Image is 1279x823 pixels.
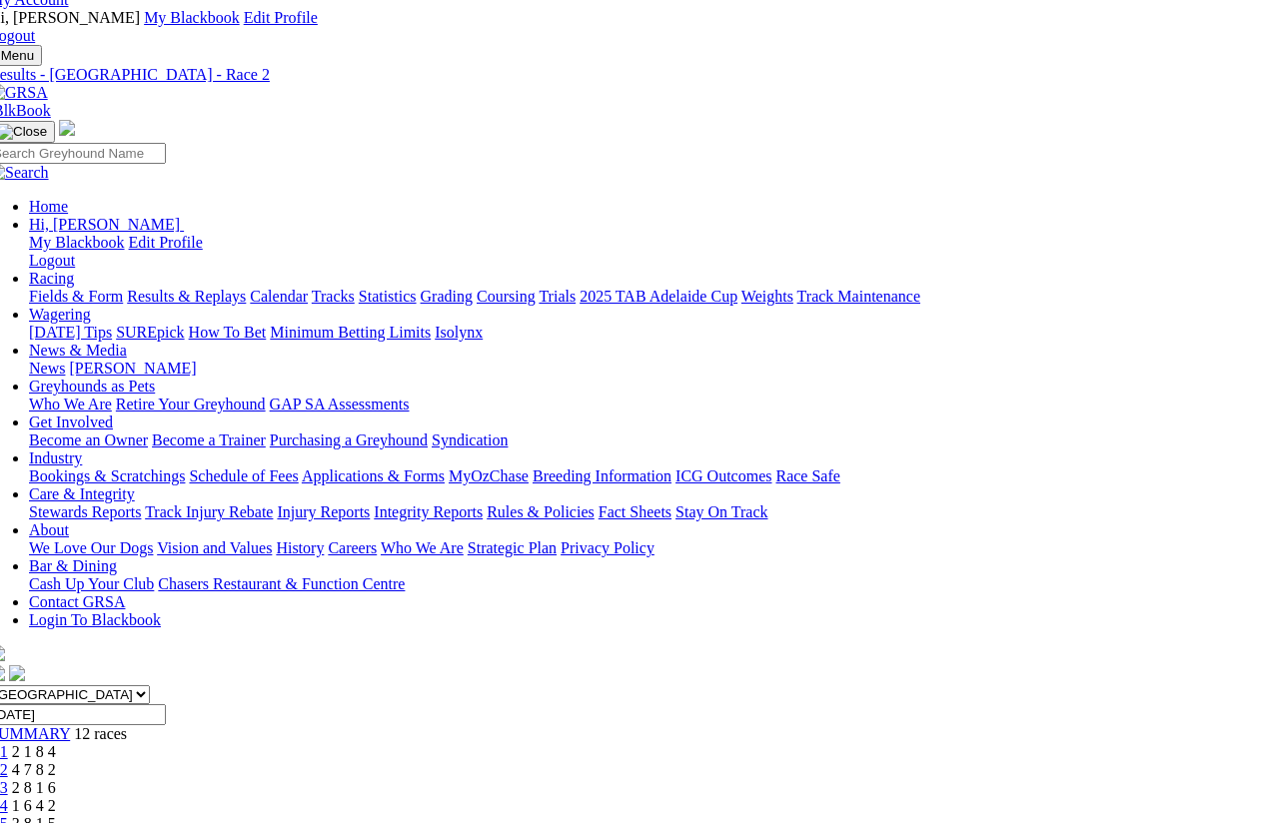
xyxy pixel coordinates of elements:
[29,467,185,484] a: Bookings & Scratchings
[533,467,671,484] a: Breeding Information
[561,539,654,556] a: Privacy Policy
[29,575,154,592] a: Cash Up Your Club
[29,216,180,233] span: Hi, [PERSON_NAME]
[29,324,1252,342] div: Wagering
[189,324,267,341] a: How To Bet
[29,234,125,251] a: My Blackbook
[29,503,141,520] a: Stewards Reports
[145,503,273,520] a: Track Injury Rebate
[421,288,473,305] a: Grading
[29,252,75,269] a: Logout
[29,413,113,430] a: Get Involved
[775,467,839,484] a: Race Safe
[29,611,161,628] a: Login To Blackbook
[29,396,112,412] a: Who We Are
[270,396,410,412] a: GAP SA Assessments
[675,503,767,520] a: Stay On Track
[29,539,153,556] a: We Love Our Dogs
[152,431,266,448] a: Become a Trainer
[29,539,1252,557] div: About
[29,575,1252,593] div: Bar & Dining
[29,521,69,538] a: About
[797,288,920,305] a: Track Maintenance
[599,503,671,520] a: Fact Sheets
[29,288,1252,306] div: Racing
[12,761,56,778] span: 4 7 8 2
[29,360,1252,378] div: News & Media
[29,324,112,341] a: [DATE] Tips
[449,467,529,484] a: MyOzChase
[29,467,1252,485] div: Industry
[29,503,1252,521] div: Care & Integrity
[12,797,56,814] span: 1 6 4 2
[29,360,65,377] a: News
[244,9,318,26] a: Edit Profile
[74,725,127,742] span: 12 races
[129,234,203,251] a: Edit Profile
[29,288,123,305] a: Fields & Form
[270,431,428,448] a: Purchasing a Greyhound
[69,360,196,377] a: [PERSON_NAME]
[1,48,34,63] span: Menu
[29,198,68,215] a: Home
[477,288,536,305] a: Coursing
[29,431,148,448] a: Become an Owner
[381,539,464,556] a: Who We Are
[12,779,56,796] span: 2 8 1 6
[250,288,308,305] a: Calendar
[302,467,445,484] a: Applications & Forms
[157,539,272,556] a: Vision and Values
[468,539,557,556] a: Strategic Plan
[12,743,56,760] span: 2 1 8 4
[432,431,508,448] a: Syndication
[29,234,1252,270] div: Hi, [PERSON_NAME]
[435,324,483,341] a: Isolynx
[312,288,355,305] a: Tracks
[270,324,431,341] a: Minimum Betting Limits
[29,485,135,502] a: Care & Integrity
[29,216,184,233] a: Hi, [PERSON_NAME]
[116,324,184,341] a: SUREpick
[29,396,1252,413] div: Greyhounds as Pets
[29,449,82,466] a: Industry
[29,431,1252,449] div: Get Involved
[9,665,25,681] img: twitter.svg
[328,539,377,556] a: Careers
[158,575,405,592] a: Chasers Restaurant & Function Centre
[374,503,483,520] a: Integrity Reports
[580,288,737,305] a: 2025 TAB Adelaide Cup
[29,342,127,359] a: News & Media
[29,270,74,287] a: Racing
[276,539,324,556] a: History
[741,288,793,305] a: Weights
[144,9,240,26] a: My Blackbook
[487,503,595,520] a: Rules & Policies
[29,306,91,323] a: Wagering
[29,378,155,395] a: Greyhounds as Pets
[59,120,75,136] img: logo-grsa-white.png
[539,288,576,305] a: Trials
[189,467,298,484] a: Schedule of Fees
[359,288,417,305] a: Statistics
[127,288,246,305] a: Results & Replays
[29,593,125,610] a: Contact GRSA
[277,503,370,520] a: Injury Reports
[675,467,771,484] a: ICG Outcomes
[116,396,266,412] a: Retire Your Greyhound
[29,557,117,574] a: Bar & Dining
